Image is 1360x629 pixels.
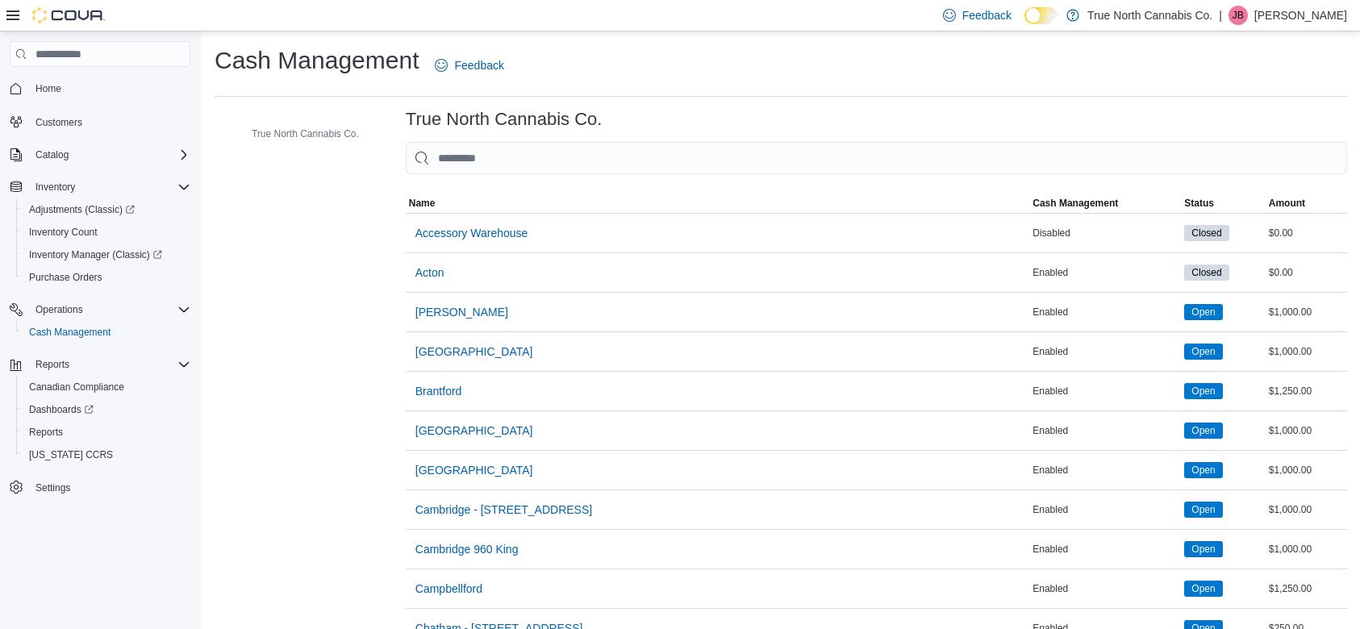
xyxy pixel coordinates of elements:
[415,344,533,360] span: [GEOGRAPHIC_DATA]
[454,57,503,73] span: Feedback
[35,82,61,95] span: Home
[10,70,190,541] nav: Complex example
[229,124,365,144] button: True North Cannabis Co.
[1184,225,1229,241] span: Closed
[29,300,190,319] span: Operations
[29,477,190,498] span: Settings
[415,541,519,557] span: Cambridge 960 King
[1029,263,1181,282] div: Enabled
[29,300,90,319] button: Operations
[35,148,69,161] span: Catalog
[29,78,190,98] span: Home
[16,421,197,444] button: Reports
[3,176,197,198] button: Inventory
[409,296,515,328] button: [PERSON_NAME]
[1266,500,1347,519] div: $1,000.00
[23,245,169,265] a: Inventory Manager (Classic)
[1033,197,1118,210] span: Cash Management
[1184,265,1229,281] span: Closed
[29,448,113,461] span: [US_STATE] CCRS
[23,423,190,442] span: Reports
[1184,383,1222,399] span: Open
[409,335,540,368] button: [GEOGRAPHIC_DATA]
[23,445,119,464] a: [US_STATE] CCRS
[409,375,469,407] button: Brantford
[1191,305,1215,319] span: Open
[409,573,489,605] button: Campbellford
[1184,304,1222,320] span: Open
[1191,265,1221,280] span: Closed
[409,494,599,526] button: Cambridge - [STREET_ADDRESS]
[1254,6,1347,25] p: [PERSON_NAME]
[409,533,525,565] button: Cambridge 960 King
[3,353,197,376] button: Reports
[1269,197,1305,210] span: Amount
[415,423,533,439] span: [GEOGRAPHIC_DATA]
[23,445,190,464] span: Washington CCRS
[1029,460,1181,480] div: Enabled
[29,271,102,284] span: Purchase Orders
[23,377,190,397] span: Canadian Compliance
[406,110,603,129] h3: True North Cannabis Co.
[1029,342,1181,361] div: Enabled
[29,145,75,165] button: Catalog
[1191,581,1215,596] span: Open
[1266,421,1347,440] div: $1,000.00
[1029,223,1181,243] div: Disabled
[3,298,197,321] button: Operations
[23,400,190,419] span: Dashboards
[1029,194,1181,213] button: Cash Management
[1219,6,1222,25] p: |
[1024,24,1025,25] span: Dark Mode
[415,225,528,241] span: Accessory Warehouse
[409,197,436,210] span: Name
[35,303,83,316] span: Operations
[962,7,1012,23] span: Feedback
[1184,502,1222,518] span: Open
[1191,226,1221,240] span: Closed
[415,502,592,518] span: Cambridge - [STREET_ADDRESS]
[29,79,68,98] a: Home
[409,256,451,289] button: Acton
[29,426,63,439] span: Reports
[406,142,1347,174] input: This is a search bar. As you type, the results lower in the page will automatically filter.
[23,400,100,419] a: Dashboards
[35,358,69,371] span: Reports
[1191,423,1215,438] span: Open
[16,221,197,244] button: Inventory Count
[1191,463,1215,477] span: Open
[1266,342,1347,361] div: $1,000.00
[415,462,533,478] span: [GEOGRAPHIC_DATA]
[1229,6,1248,25] div: Jordyn Banks
[16,376,197,398] button: Canadian Compliance
[29,355,76,374] button: Reports
[23,200,190,219] span: Adjustments (Classic)
[1029,539,1181,559] div: Enabled
[23,223,190,242] span: Inventory Count
[23,323,190,342] span: Cash Management
[16,244,197,266] a: Inventory Manager (Classic)
[1184,581,1222,597] span: Open
[1184,462,1222,478] span: Open
[23,423,69,442] a: Reports
[1266,381,1347,401] div: $1,250.00
[16,444,197,466] button: [US_STATE] CCRS
[415,304,508,320] span: [PERSON_NAME]
[35,481,70,494] span: Settings
[252,127,359,140] span: True North Cannabis Co.
[215,44,419,77] h1: Cash Management
[1266,223,1347,243] div: $0.00
[23,323,117,342] a: Cash Management
[409,454,540,486] button: [GEOGRAPHIC_DATA]
[3,476,197,499] button: Settings
[1029,500,1181,519] div: Enabled
[1191,502,1215,517] span: Open
[406,194,1029,213] button: Name
[1184,197,1214,210] span: Status
[23,200,141,219] a: Adjustments (Classic)
[415,265,444,281] span: Acton
[1087,6,1212,25] p: True North Cannabis Co.
[29,203,135,216] span: Adjustments (Classic)
[1266,460,1347,480] div: $1,000.00
[1191,384,1215,398] span: Open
